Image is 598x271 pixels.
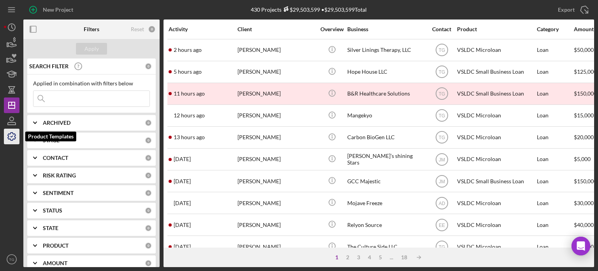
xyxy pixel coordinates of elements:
[375,254,386,260] div: 5
[457,149,535,170] div: VSLDC Microloan
[237,62,315,82] div: [PERSON_NAME]
[331,254,342,260] div: 1
[29,63,69,69] b: SEARCH FILTER
[237,127,315,148] div: [PERSON_NAME]
[342,254,353,260] div: 2
[145,207,152,214] div: 0
[438,135,445,140] text: TG
[574,112,594,119] span: $15,000
[145,137,152,144] div: 0
[84,43,99,55] div: Apply
[537,105,573,126] div: Loan
[4,252,19,267] button: TG
[347,83,425,104] div: B&R Healthcare Solutions
[574,178,597,184] span: $150,000
[457,26,535,32] div: Product
[438,222,445,228] text: EE
[347,40,425,60] div: Silver Linings Therapy, LLC
[347,127,425,148] div: Carbon BioGen LLC
[174,134,205,140] time: 2025-09-09 03:23
[574,200,594,206] span: $30,000
[43,243,69,249] b: PRODUCT
[174,69,202,75] time: 2025-09-09 11:30
[457,127,535,148] div: VSLDC Microloan
[457,193,535,213] div: VSLDC Microloan
[251,6,367,13] div: 430 Projects • $29,503,599 Total
[457,40,535,60] div: VSLDC Microloan
[457,214,535,235] div: VSLDC Microloan
[23,2,81,18] button: New Project
[438,244,445,250] text: TG
[457,236,535,257] div: VSLDC Microloan
[537,236,573,257] div: Loan
[558,2,575,18] div: Export
[237,40,315,60] div: [PERSON_NAME]
[148,25,156,33] div: 0
[347,214,425,235] div: Relyon Source
[145,190,152,197] div: 0
[237,26,315,32] div: Client
[537,40,573,60] div: Loan
[347,149,425,170] div: [PERSON_NAME]’s shining Stars
[347,62,425,82] div: Hope House LLC
[457,83,535,104] div: VSLDC Small Business Loan
[439,157,445,162] text: JM
[145,242,152,249] div: 0
[131,26,144,32] div: Reset
[457,62,535,82] div: VSLDC Small Business Loan
[537,149,573,170] div: Loan
[537,62,573,82] div: Loan
[169,26,237,32] div: Activity
[43,207,62,214] b: STATUS
[438,200,445,206] text: AD
[347,26,425,32] div: Business
[347,171,425,191] div: GCC Majestic
[237,171,315,191] div: [PERSON_NAME]
[537,171,573,191] div: Loan
[537,26,573,32] div: Category
[33,80,150,87] div: Applied in combination with filters below
[537,127,573,148] div: Loan
[174,200,191,206] time: 2025-09-05 23:31
[43,190,74,196] b: SENTIMENT
[537,214,573,235] div: Loan
[574,156,591,162] span: $5,000
[145,260,152,267] div: 0
[457,171,535,191] div: VSLDC Small Business Loan
[438,48,445,53] text: TG
[43,225,58,231] b: STATE
[347,193,425,213] div: Mojave Freeze
[386,254,397,260] div: ...
[174,47,202,53] time: 2025-09-09 14:49
[145,63,152,70] div: 0
[457,105,535,126] div: VSLDC Microloan
[174,178,191,184] time: 2025-09-08 15:06
[174,156,191,162] time: 2025-09-08 16:26
[9,257,14,262] text: TG
[427,26,456,32] div: Contact
[43,120,70,126] b: ARCHIVED
[438,113,445,119] text: TG
[438,91,445,97] text: TG
[574,46,594,53] span: $50,000
[174,222,191,228] time: 2025-09-05 22:46
[353,254,364,260] div: 3
[237,193,315,213] div: [PERSON_NAME]
[237,214,315,235] div: [PERSON_NAME]
[439,179,445,184] text: JM
[438,69,445,75] text: TG
[281,6,320,13] div: $29,503,599
[317,26,346,32] div: Overview
[347,105,425,126] div: Mangekyo
[43,260,67,266] b: AMOUNT
[550,2,594,18] button: Export
[174,112,205,119] time: 2025-09-09 04:35
[574,134,594,140] span: $20,000
[574,221,594,228] span: $40,000
[237,83,315,104] div: [PERSON_NAME]
[364,254,375,260] div: 4
[43,172,76,179] b: RISK RATING
[572,237,590,255] div: Open Intercom Messenger
[145,225,152,232] div: 0
[43,137,60,143] b: STAGE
